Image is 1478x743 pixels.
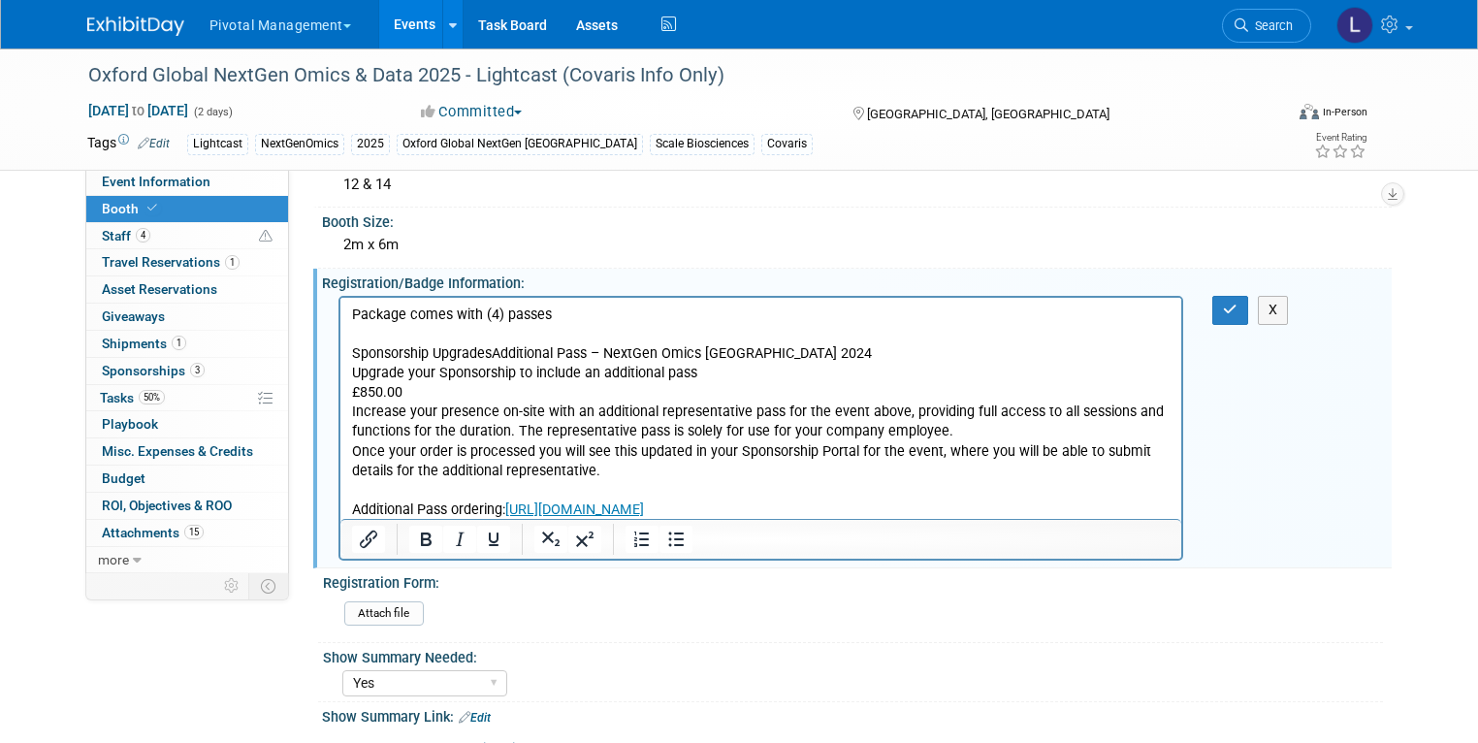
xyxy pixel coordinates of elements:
[129,103,147,118] span: to
[443,526,476,553] button: Italic
[86,520,288,546] a: Attachments15
[87,133,170,155] td: Tags
[225,255,240,270] span: 1
[86,358,288,384] a: Sponsorships3
[147,203,157,213] i: Booth reservation complete
[102,416,158,432] span: Playbook
[12,8,831,222] p: Package comes with (4) passes Sponsorship UpgradesAdditional Pass – NextGen Omics [GEOGRAPHIC_DAT...
[139,390,165,404] span: 50%
[1300,104,1319,119] img: Format-Inperson.png
[102,443,253,459] span: Misc. Expenses & Credits
[102,201,161,216] span: Booth
[190,363,205,377] span: 3
[86,547,288,573] a: more
[459,711,491,725] a: Edit
[1222,9,1311,43] a: Search
[397,134,643,154] div: Oxford Global NextGen [GEOGRAPHIC_DATA]
[86,438,288,465] a: Misc. Expenses & Credits
[102,525,204,540] span: Attachments
[323,643,1383,667] div: Show Summary Needed:
[414,102,530,122] button: Committed
[138,137,170,150] a: Edit
[626,526,659,553] button: Numbered list
[337,170,1377,200] div: 12 & 14
[323,568,1383,593] div: Registration Form:
[1178,101,1367,130] div: Event Format
[86,466,288,492] a: Budget
[86,249,288,275] a: Travel Reservations1
[1248,18,1293,33] span: Search
[86,304,288,330] a: Giveaways
[322,269,1392,293] div: Registration/Badge Information:
[11,8,832,222] body: Rich Text Area. Press ALT-0 for help.
[337,230,1377,260] div: 2m x 6m
[102,281,217,297] span: Asset Reservations
[98,552,129,567] span: more
[102,363,205,378] span: Sponsorships
[172,336,186,350] span: 1
[86,223,288,249] a: Staff4
[86,169,288,195] a: Event Information
[1258,296,1289,324] button: X
[86,493,288,519] a: ROI, Objectives & ROO
[102,308,165,324] span: Giveaways
[86,276,288,303] a: Asset Reservations
[102,254,240,270] span: Travel Reservations
[1322,105,1367,119] div: In-Person
[568,526,601,553] button: Superscript
[86,385,288,411] a: Tasks50%
[86,411,288,437] a: Playbook
[248,573,288,598] td: Toggle Event Tabs
[322,208,1392,232] div: Booth Size:
[81,58,1259,93] div: Oxford Global NextGen Omics & Data 2025 - Lightcast (Covaris Info Only)
[215,573,249,598] td: Personalize Event Tab Strip
[102,336,186,351] span: Shipments
[867,107,1109,121] span: [GEOGRAPHIC_DATA], [GEOGRAPHIC_DATA]
[259,228,273,245] span: Potential Scheduling Conflict -- at least one attendee is tagged in another overlapping event.
[322,702,1392,727] div: Show Summary Link:
[187,134,248,154] div: Lightcast
[340,298,1182,519] iframe: Rich Text Area
[352,526,385,553] button: Insert/edit link
[86,331,288,357] a: Shipments1
[659,526,692,553] button: Bullet list
[477,526,510,553] button: Underline
[100,390,165,405] span: Tasks
[1314,133,1366,143] div: Event Rating
[102,470,145,486] span: Budget
[86,196,288,222] a: Booth
[761,134,813,154] div: Covaris
[184,525,204,539] span: 15
[102,228,150,243] span: Staff
[102,174,210,189] span: Event Information
[409,526,442,553] button: Bold
[136,228,150,242] span: 4
[192,106,233,118] span: (2 days)
[534,526,567,553] button: Subscript
[102,498,232,513] span: ROI, Objectives & ROO
[87,102,189,119] span: [DATE] [DATE]
[351,134,390,154] div: 2025
[650,134,755,154] div: Scale Biosciences
[165,204,304,220] a: [URL][DOMAIN_NAME]
[87,16,184,36] img: ExhibitDay
[255,134,344,154] div: NextGenOmics
[1336,7,1373,44] img: Leslie Pelton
